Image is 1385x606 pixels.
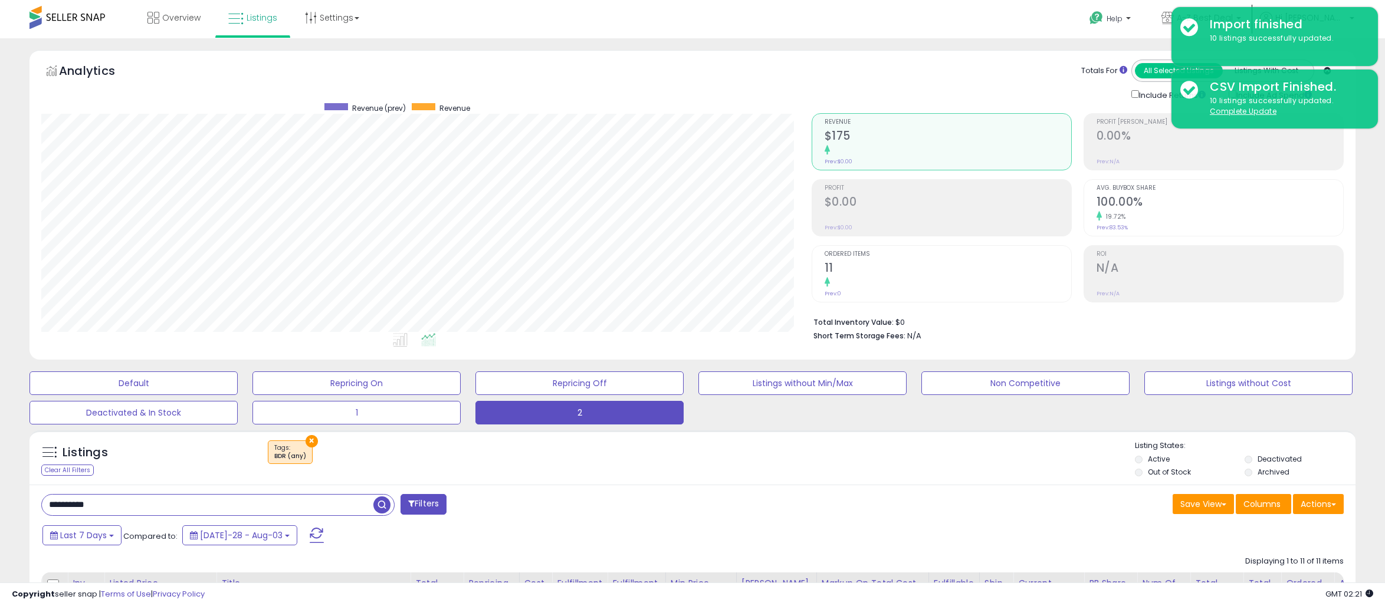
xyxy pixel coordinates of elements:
[247,12,277,24] span: Listings
[1173,494,1234,514] button: Save View
[1097,224,1128,231] small: Prev: 83.53%
[29,371,238,395] button: Default
[1201,16,1369,33] div: Import finished
[921,371,1130,395] button: Non Competitive
[12,588,55,600] strong: Copyright
[825,195,1071,211] h2: $0.00
[825,224,852,231] small: Prev: $0.00
[825,261,1071,277] h2: 11
[698,371,907,395] button: Listings without Min/Max
[352,103,406,113] span: Revenue (prev)
[907,330,921,341] span: N/A
[475,371,684,395] button: Repricing Off
[825,251,1071,258] span: Ordered Items
[1243,498,1281,510] span: Columns
[825,129,1071,145] h2: $175
[60,529,107,541] span: Last 7 Days
[475,401,684,424] button: 2
[200,529,283,541] span: [DATE]-28 - Aug-03
[813,314,1335,328] li: $0
[813,317,894,327] b: Total Inventory Value:
[182,525,297,545] button: [DATE]-28 - Aug-03
[1201,95,1369,117] div: 10 listings successfully updated.
[825,119,1071,126] span: Revenue
[825,158,852,165] small: Prev: $0.00
[1097,195,1343,211] h2: 100.00%
[1080,2,1143,38] a: Help
[153,588,205,600] a: Privacy Policy
[1148,454,1170,464] label: Active
[59,62,138,82] h5: Analytics
[1097,290,1120,297] small: Prev: N/A
[41,465,94,476] div: Clear All Filters
[63,444,108,461] h5: Listings
[1107,14,1123,24] span: Help
[401,494,447,515] button: Filters
[274,443,306,461] span: Tags :
[1102,212,1126,221] small: 19.72%
[825,290,841,297] small: Prev: 0
[1325,588,1373,600] span: 2025-08-11 02:21 GMT
[1245,556,1344,567] div: Displaying 1 to 11 of 11 items
[1097,119,1343,126] span: Profit [PERSON_NAME]
[1097,129,1343,145] h2: 0.00%
[1144,371,1353,395] button: Listings without Cost
[1236,494,1291,514] button: Columns
[1135,63,1223,78] button: All Selected Listings
[1201,33,1369,44] div: 10 listings successfully updated.
[825,185,1071,192] span: Profit
[1258,454,1302,464] label: Deactivated
[439,103,470,113] span: Revenue
[252,371,461,395] button: Repricing On
[162,12,201,24] span: Overview
[1097,251,1343,258] span: ROI
[1258,467,1289,477] label: Archived
[1081,65,1127,77] div: Totals For
[1293,494,1344,514] button: Actions
[101,588,151,600] a: Terms of Use
[306,435,318,447] button: ×
[1135,440,1356,452] p: Listing States:
[12,589,205,600] div: seller snap | |
[252,401,461,424] button: 1
[1097,185,1343,192] span: Avg. Buybox Share
[1089,11,1104,25] i: Get Help
[29,401,238,424] button: Deactivated & In Stock
[274,452,306,460] div: BDR (any)
[1148,467,1191,477] label: Out of Stock
[813,331,905,341] b: Short Term Storage Fees:
[123,531,178,542] span: Compared to:
[1210,106,1276,116] u: Complete Update
[42,525,122,545] button: Last 7 Days
[1097,158,1120,165] small: Prev: N/A
[1123,88,1220,101] div: Include Returns
[1097,261,1343,277] h2: N/A
[1201,78,1369,95] div: CSV Import Finished.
